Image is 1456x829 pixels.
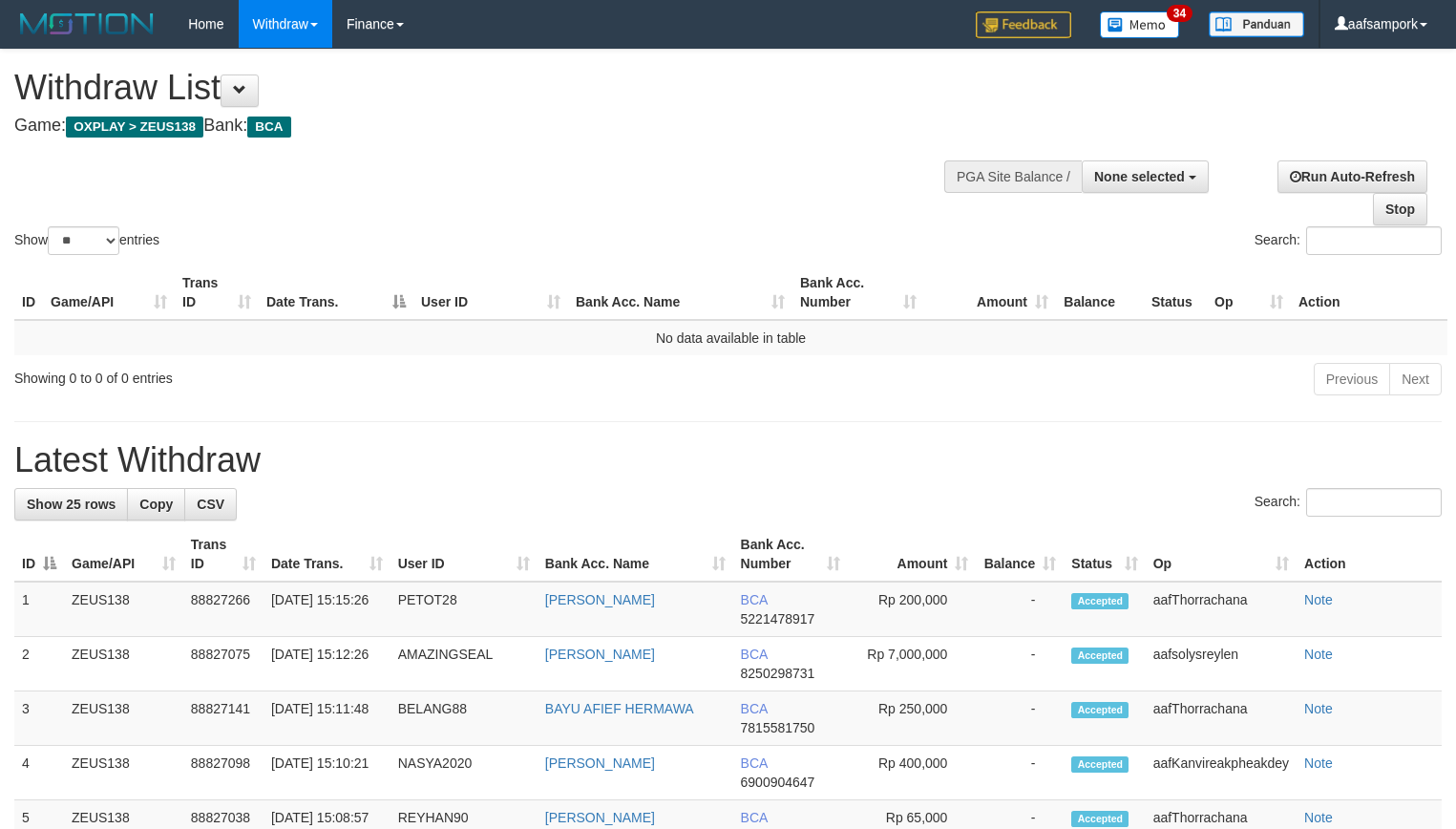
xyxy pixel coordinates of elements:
[848,637,976,691] td: Rp 7,000,000
[1056,266,1144,320] th: Balance
[944,160,1082,193] div: PGA Site Balance /
[1071,648,1129,664] span: Accepted
[14,361,592,388] div: Showing 0 to 0 of 0 entries
[14,10,159,38] img: MOTION_logo.png
[14,320,1447,355] td: No data available in table
[66,117,203,138] span: OXPLAY > ZEUS138
[1100,11,1180,38] img: Button%20Memo.svg
[976,637,1064,691] td: -
[1297,527,1442,582] th: Action
[14,488,128,521] a: Show 25 rows
[264,527,390,582] th: Date Trans.: activate to sort column ascending
[741,720,815,735] span: Copy 7815581750 to clipboard
[1304,701,1333,716] a: Note
[14,527,64,582] th: ID: activate to sort column descending
[1071,756,1129,773] span: Accepted
[183,527,264,582] th: Trans ID: activate to sort column ascending
[14,226,159,255] label: Show entries
[183,746,264,800] td: 88827098
[390,527,538,582] th: User ID: activate to sort column ascending
[64,582,183,637] td: ZEUS138
[1304,810,1333,825] a: Note
[848,527,976,582] th: Amount: activate to sort column ascending
[1146,527,1297,582] th: Op: activate to sort column ascending
[741,701,768,716] span: BCA
[1255,226,1442,255] label: Search:
[976,582,1064,637] td: -
[1144,266,1207,320] th: Status
[264,582,390,637] td: [DATE] 15:15:26
[1314,363,1390,395] a: Previous
[1306,488,1442,517] input: Search:
[741,810,768,825] span: BCA
[1071,811,1129,827] span: Accepted
[741,611,815,627] span: Copy 5221478917 to clipboard
[264,746,390,800] td: [DATE] 15:10:21
[184,488,237,521] a: CSV
[1306,226,1442,255] input: Search:
[538,527,733,582] th: Bank Acc. Name: activate to sort column ascending
[848,746,976,800] td: Rp 400,000
[741,647,768,662] span: BCA
[1146,637,1297,691] td: aafsolysreylen
[14,117,952,136] h4: Game: Bank:
[568,266,792,320] th: Bank Acc. Name: activate to sort column ascending
[545,592,655,607] a: [PERSON_NAME]
[1146,691,1297,746] td: aafThorrachana
[848,691,976,746] td: Rp 250,000
[183,637,264,691] td: 88827075
[1146,582,1297,637] td: aafThorrachana
[545,755,655,771] a: [PERSON_NAME]
[183,582,264,637] td: 88827266
[848,582,976,637] td: Rp 200,000
[741,755,768,771] span: BCA
[183,691,264,746] td: 88827141
[14,582,64,637] td: 1
[741,775,815,790] span: Copy 6900904647 to clipboard
[64,691,183,746] td: ZEUS138
[1094,169,1185,184] span: None selected
[1064,527,1145,582] th: Status: activate to sort column ascending
[175,266,259,320] th: Trans ID: activate to sort column ascending
[43,266,175,320] th: Game/API: activate to sort column ascending
[27,497,116,512] span: Show 25 rows
[545,647,655,662] a: [PERSON_NAME]
[139,497,173,512] span: Copy
[1146,746,1297,800] td: aafKanvireakpheakdey
[48,226,119,255] select: Showentries
[976,11,1071,38] img: Feedback.jpg
[14,691,64,746] td: 3
[14,69,952,107] h1: Withdraw List
[1304,647,1333,662] a: Note
[390,637,538,691] td: AMAZINGSEAL
[64,527,183,582] th: Game/API: activate to sort column ascending
[733,527,849,582] th: Bank Acc. Number: activate to sort column ascending
[14,266,43,320] th: ID
[413,266,568,320] th: User ID: activate to sort column ascending
[1082,160,1209,193] button: None selected
[1207,266,1291,320] th: Op: activate to sort column ascending
[545,810,655,825] a: [PERSON_NAME]
[197,497,224,512] span: CSV
[14,637,64,691] td: 2
[1291,266,1447,320] th: Action
[264,637,390,691] td: [DATE] 15:12:26
[924,266,1056,320] th: Amount: activate to sort column ascending
[741,666,815,681] span: Copy 8250298731 to clipboard
[127,488,185,521] a: Copy
[1255,488,1442,517] label: Search:
[64,637,183,691] td: ZEUS138
[792,266,924,320] th: Bank Acc. Number: activate to sort column ascending
[390,691,538,746] td: BELANG88
[1304,755,1333,771] a: Note
[259,266,413,320] th: Date Trans.: activate to sort column descending
[247,117,290,138] span: BCA
[1389,363,1442,395] a: Next
[14,746,64,800] td: 4
[741,592,768,607] span: BCA
[976,691,1064,746] td: -
[1209,11,1304,37] img: panduan.png
[1071,593,1129,609] span: Accepted
[1167,5,1192,22] span: 34
[976,746,1064,800] td: -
